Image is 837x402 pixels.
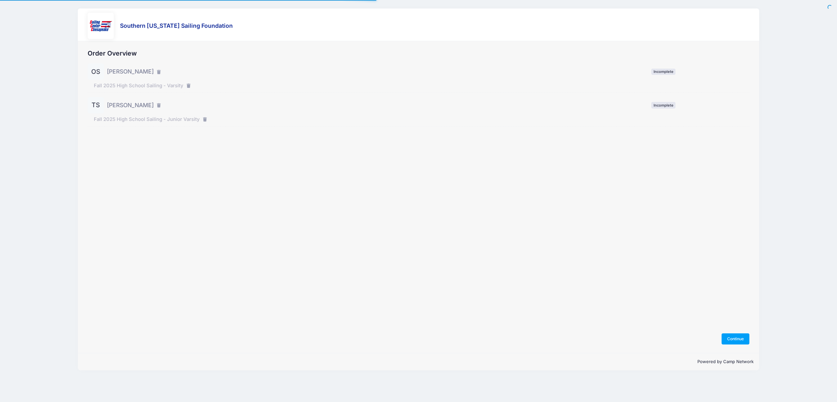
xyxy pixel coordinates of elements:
span: Fall 2025 High School Sailing - Varsity [94,82,183,89]
span: [PERSON_NAME] [107,101,154,109]
h2: Order Overview [88,50,750,57]
span: Incomplete [651,102,675,108]
h3: Southern [US_STATE] Sailing Foundation [120,22,233,29]
span: Fall 2025 High School Sailing - Junior Varsity [94,116,200,123]
p: Powered by Camp Network [83,359,754,365]
div: TS [88,97,104,113]
span: Incomplete [651,69,675,75]
div: OS [88,63,104,80]
button: Continue [722,333,750,344]
span: [PERSON_NAME] [107,67,154,76]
